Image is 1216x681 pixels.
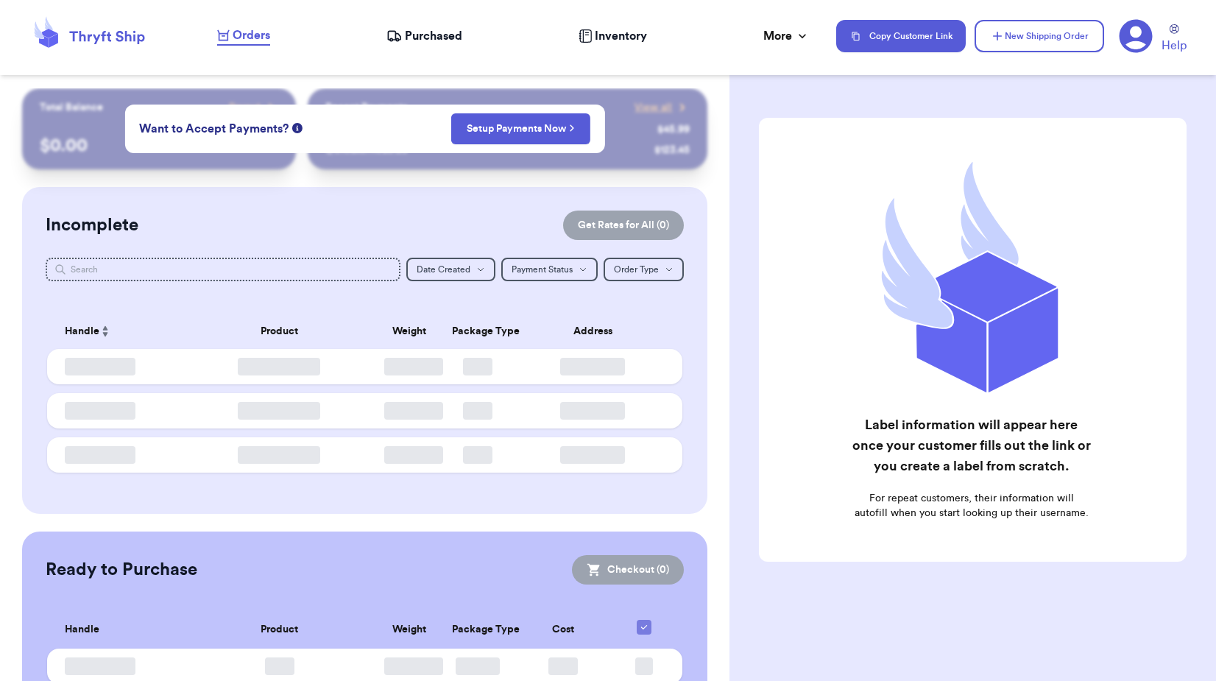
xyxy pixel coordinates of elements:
[975,20,1104,52] button: New Shipping Order
[65,324,99,339] span: Handle
[405,27,462,45] span: Purchased
[406,258,495,281] button: Date Created
[654,143,690,158] div: $ 123.45
[1162,37,1187,54] span: Help
[46,558,197,582] h2: Ready to Purchase
[139,120,289,138] span: Want to Accept Payments?
[595,27,647,45] span: Inventory
[501,258,598,281] button: Payment Status
[65,622,99,638] span: Handle
[375,314,444,349] th: Weight
[233,27,270,44] span: Orders
[512,265,573,274] span: Payment Status
[40,100,103,115] p: Total Balance
[512,611,614,649] th: Cost
[604,258,684,281] button: Order Type
[183,314,375,349] th: Product
[614,265,659,274] span: Order Type
[572,555,684,585] button: Checkout (0)
[229,100,278,115] a: Payout
[451,113,590,144] button: Setup Payments Now
[217,27,270,46] a: Orders
[512,314,682,349] th: Address
[183,611,375,649] th: Product
[443,611,512,649] th: Package Type
[851,414,1092,476] h2: Label information will appear here once your customer fills out the link or you create a label fr...
[417,265,470,274] span: Date Created
[634,100,690,115] a: View all
[99,322,111,340] button: Sort ascending
[229,100,261,115] span: Payout
[375,611,444,649] th: Weight
[1162,24,1187,54] a: Help
[657,122,690,137] div: $ 45.99
[46,214,138,237] h2: Incomplete
[467,121,575,136] a: Setup Payments Now
[851,491,1092,521] p: For repeat customers, their information will autofill when you start looking up their username.
[563,211,684,240] button: Get Rates for All (0)
[325,100,407,115] p: Recent Payments
[763,27,810,45] div: More
[634,100,672,115] span: View all
[836,20,966,52] button: Copy Customer Link
[40,134,279,158] p: $ 0.00
[443,314,512,349] th: Package Type
[386,27,462,45] a: Purchased
[46,258,401,281] input: Search
[579,27,647,45] a: Inventory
